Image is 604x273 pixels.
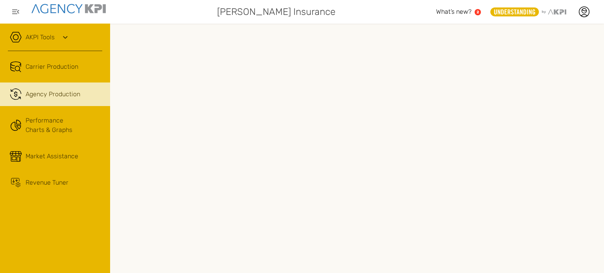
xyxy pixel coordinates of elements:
a: AKPI Tools [26,33,55,42]
span: Revenue Tuner [26,178,68,187]
span: [PERSON_NAME] Insurance [217,5,335,19]
span: Market Assistance [26,152,78,161]
text: 2 [477,10,479,14]
img: agencykpi-logo-550x69-2d9e3fa8.png [31,4,106,13]
span: Carrier Production [26,62,78,71]
span: What’s new? [436,8,471,15]
a: 2 [475,9,481,15]
span: Agency Production [26,90,80,99]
